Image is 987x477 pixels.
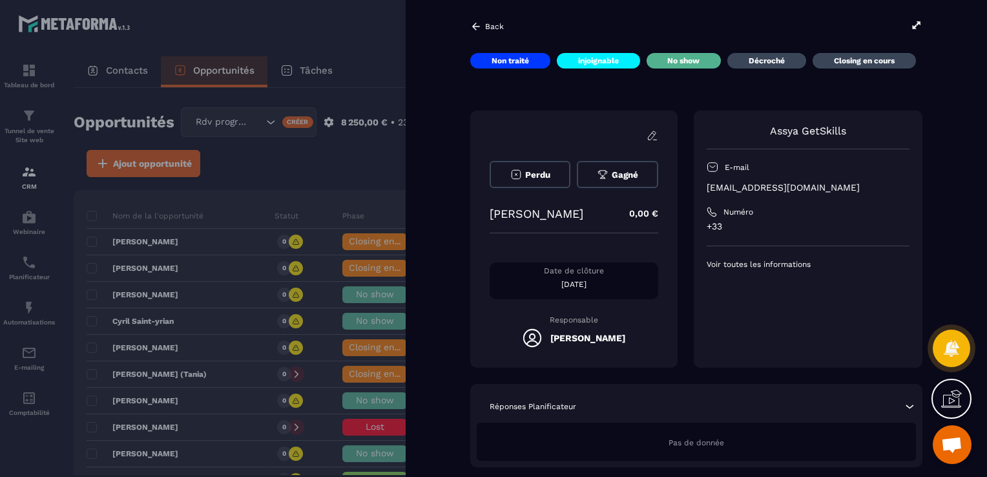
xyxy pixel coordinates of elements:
p: Closing en cours [834,56,895,66]
p: Responsable [490,315,658,324]
p: +33 [707,220,909,233]
p: E-mail [725,162,749,173]
button: Perdu [490,161,570,188]
p: Non traité [492,56,529,66]
div: Ouvrir le chat [933,425,971,464]
a: Assya GetSkills [770,125,846,137]
p: injoignable [578,56,619,66]
p: [EMAIL_ADDRESS][DOMAIN_NAME] [707,182,909,194]
p: 0,00 € [616,201,658,226]
p: No show [667,56,700,66]
p: [DATE] [490,279,658,290]
p: Réponses Planificateur [490,401,576,412]
span: Perdu [525,170,550,180]
h5: [PERSON_NAME] [550,333,625,343]
span: Gagné [612,170,638,180]
p: Décroché [749,56,785,66]
p: Date de clôture [490,266,658,276]
p: Numéro [723,207,753,217]
button: Gagné [577,161,658,188]
p: Back [485,22,504,31]
span: Pas de donnée [669,438,724,447]
p: [PERSON_NAME] [490,207,583,220]
p: Voir toutes les informations [707,259,909,270]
